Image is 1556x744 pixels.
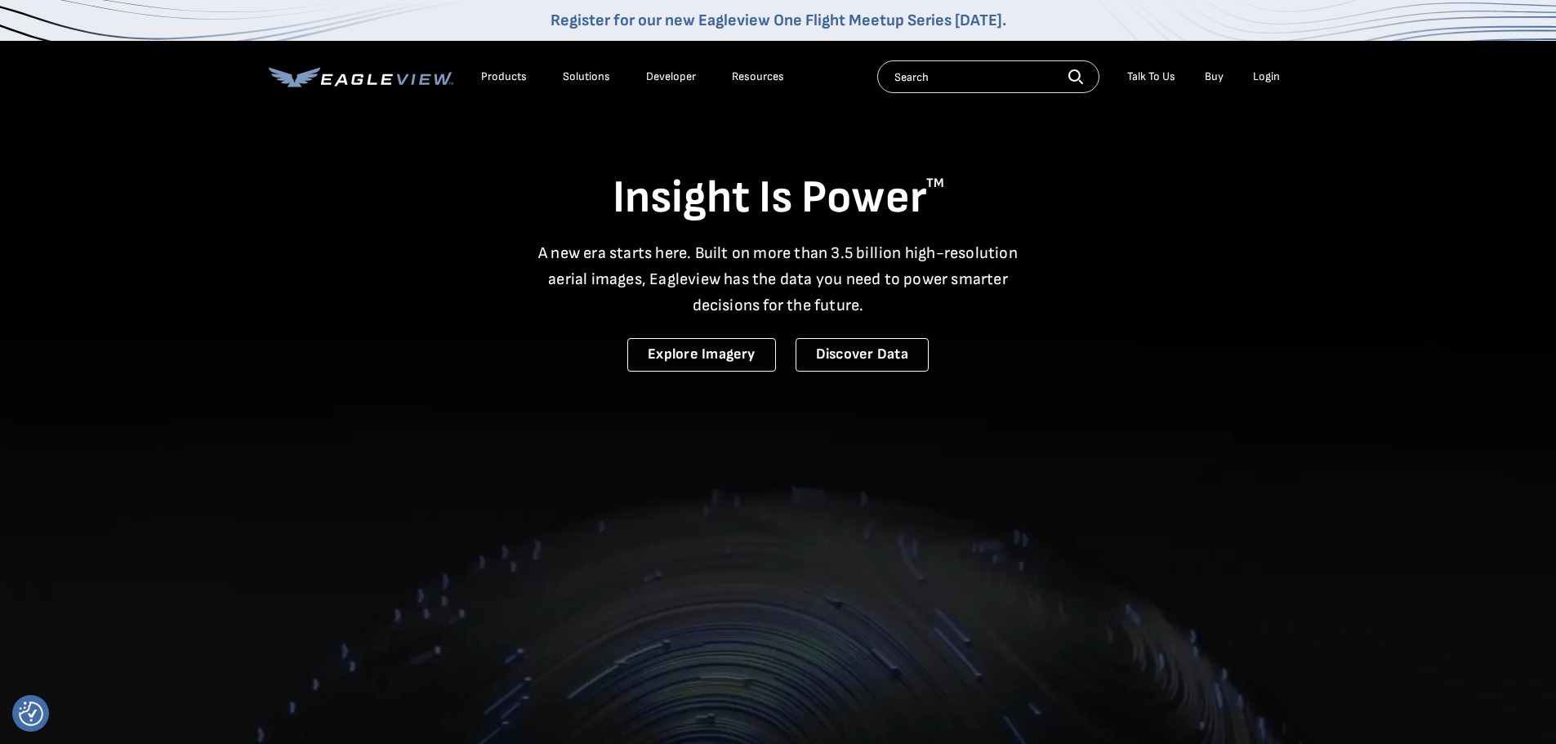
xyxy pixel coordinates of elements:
[19,702,43,726] button: Consent Preferences
[627,338,776,372] a: Explore Imagery
[1253,69,1280,84] div: Login
[732,69,784,84] div: Resources
[551,11,1006,30] a: Register for our new Eagleview One Flight Meetup Series [DATE].
[926,176,944,191] sup: TM
[19,702,43,726] img: Revisit consent button
[481,69,527,84] div: Products
[563,69,610,84] div: Solutions
[646,69,696,84] a: Developer
[528,240,1028,319] p: A new era starts here. Built on more than 3.5 billion high-resolution aerial images, Eagleview ha...
[1205,69,1224,84] a: Buy
[1127,69,1175,84] div: Talk To Us
[877,60,1099,93] input: Search
[796,338,929,372] a: Discover Data
[269,170,1288,227] h1: Insight Is Power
